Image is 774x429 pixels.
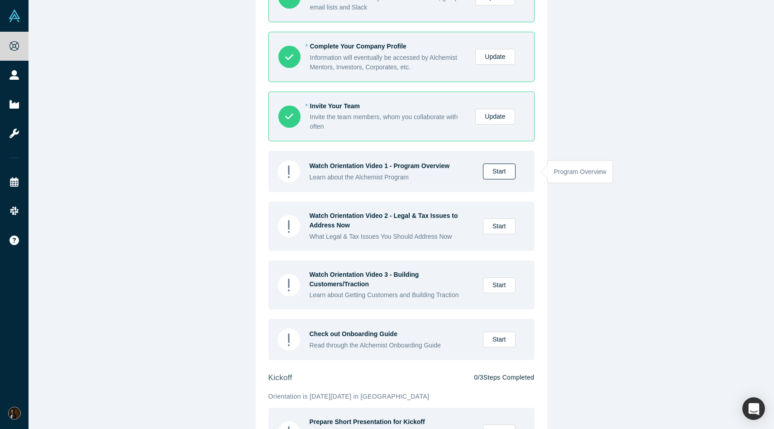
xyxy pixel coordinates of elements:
[483,218,516,234] a: Start
[310,173,473,182] div: Learn about the Alchemist Program
[310,290,473,300] div: Learn about Getting Customers and Building Traction
[310,270,473,289] div: Watch Orientation Video 3 - Building Customers/Traction
[310,101,466,111] div: Invite Your Team
[310,232,473,241] div: What Legal & Tax Issues You Should Address Now
[310,161,473,171] div: Watch Orientation Video 1 - Program Overview
[474,373,534,382] p: 0 / 3 Steps Completed
[475,49,515,65] a: Update
[483,332,516,347] a: Start
[268,373,292,382] strong: kickoff
[310,417,473,427] div: Prepare Short Presentation for Kickoff
[310,329,473,339] div: Check out Onboarding Guide
[268,393,430,400] span: Orientation is [DATE][DATE] in [GEOGRAPHIC_DATA]
[310,211,473,230] div: Watch Orientation Video 2 - Legal & Tax Issues to Address Now
[8,407,21,419] img: Gabe Rodriguez's Account
[475,109,515,125] a: Update
[310,42,466,51] div: Complete Your Company Profile
[310,112,466,131] div: Invite the team members, whom you collaborate with often
[483,164,516,179] a: Start
[483,277,516,293] a: Start
[310,341,473,350] div: Read through the Alchemist Onboarding Guide
[310,53,466,72] div: Information will eventually be accessed by Alchemist Mentors, Investors, Corporates, etc.
[8,10,21,22] img: Alchemist Vault Logo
